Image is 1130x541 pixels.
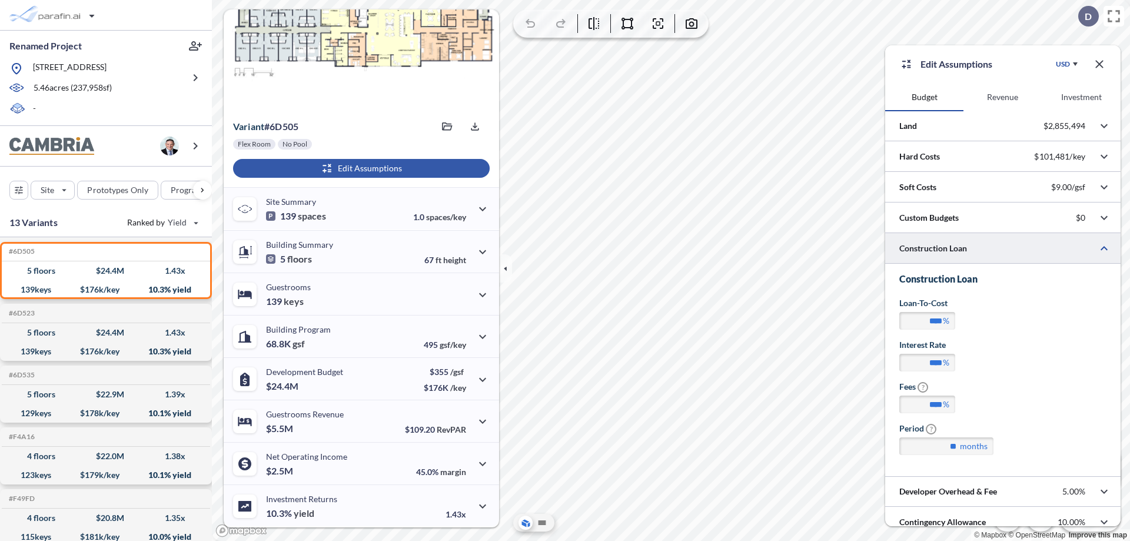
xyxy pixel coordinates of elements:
[293,338,305,350] span: gsf
[266,324,331,334] p: Building Program
[9,137,94,155] img: BrandImage
[287,253,312,265] span: floors
[266,210,326,222] p: 139
[238,140,271,149] p: Flex Room
[6,371,35,379] h5: Click to copy the code
[450,367,464,377] span: /gsf
[926,424,936,434] span: ?
[963,83,1042,111] button: Revenue
[535,516,549,530] button: Site Plan
[899,486,997,497] p: Developer Overhead & Fee
[1034,151,1085,162] p: $101,481/key
[87,184,148,196] p: Prototypes Only
[1085,11,1092,22] p: D
[1043,121,1085,131] p: $2,855,494
[233,121,264,132] span: Variant
[34,82,112,95] p: 5.46 acres ( 237,958 sf)
[1051,182,1085,192] p: $9.00/gsf
[424,340,466,350] p: 495
[899,181,936,193] p: Soft Costs
[943,315,949,327] label: %
[899,516,986,528] p: Contingency Allowance
[1042,83,1121,111] button: Investment
[6,309,35,317] h5: Click to copy the code
[1069,531,1127,539] a: Improve this map
[424,367,466,377] p: $355
[424,383,466,393] p: $176K
[1008,531,1065,539] a: OpenStreetMap
[41,184,54,196] p: Site
[6,433,35,441] h5: Click to copy the code
[899,339,946,351] label: Interest Rate
[9,39,82,52] p: Renamed Project
[899,273,1106,285] h3: Construction Loan
[943,357,949,369] label: %
[266,253,312,265] p: 5
[298,210,326,222] span: spaces
[899,381,928,393] label: Fees
[266,423,295,434] p: $5.5M
[160,137,179,155] img: user logo
[440,467,466,477] span: margin
[1076,213,1085,223] p: $0
[77,181,158,200] button: Prototypes Only
[266,507,314,519] p: 10.3%
[899,212,959,224] p: Custom Budgets
[899,297,948,309] label: Loan-to-Cost
[33,102,36,116] p: -
[284,296,304,307] span: keys
[413,212,466,222] p: 1.0
[436,255,441,265] span: ft
[233,159,490,178] button: Edit Assumptions
[899,120,917,132] p: Land
[424,255,466,265] p: 67
[426,212,466,222] span: spaces/key
[266,409,344,419] p: Guestrooms Revenue
[405,424,466,434] p: $109.20
[974,531,1006,539] a: Mapbox
[171,184,204,196] p: Program
[1058,517,1085,527] p: 10.00%
[118,213,206,232] button: Ranked by Yield
[960,440,988,452] label: months
[266,452,347,462] p: Net Operating Income
[168,217,187,228] span: Yield
[437,424,466,434] span: RevPAR
[899,423,936,434] label: Period
[266,338,305,350] p: 68.8K
[266,282,311,292] p: Guestrooms
[416,467,466,477] p: 45.0%
[519,516,533,530] button: Aerial View
[899,151,940,162] p: Hard Costs
[31,181,75,200] button: Site
[215,524,267,537] a: Mapbox homepage
[266,197,316,207] p: Site Summary
[920,57,992,71] p: Edit Assumptions
[282,140,307,149] p: No Pool
[233,121,298,132] p: # 6d505
[6,247,35,255] h5: Click to copy the code
[943,399,949,410] label: %
[266,465,295,477] p: $2.5M
[446,509,466,519] p: 1.43x
[440,340,466,350] span: gsf/key
[266,240,333,250] p: Building Summary
[266,367,343,377] p: Development Budget
[294,507,314,519] span: yield
[9,215,58,230] p: 13 Variants
[161,181,224,200] button: Program
[918,382,928,393] span: ?
[266,494,337,504] p: Investment Returns
[266,380,300,392] p: $24.4M
[885,83,963,111] button: Budget
[6,494,35,503] h5: Click to copy the code
[443,255,466,265] span: height
[450,383,466,393] span: /key
[33,61,107,76] p: [STREET_ADDRESS]
[1056,59,1070,69] div: USD
[1062,486,1085,497] p: 5.00%
[266,296,304,307] p: 139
